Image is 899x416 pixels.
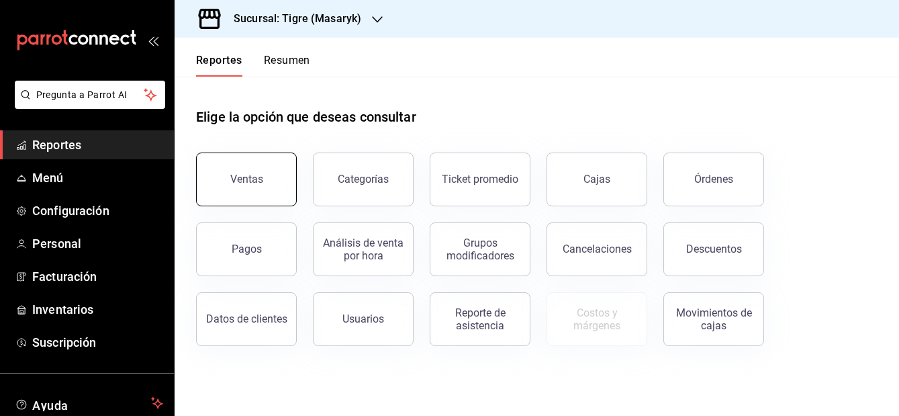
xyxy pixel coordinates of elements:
div: Grupos modificadores [438,237,522,262]
button: Análisis de venta por hora [313,222,414,276]
button: Grupos modificadores [430,222,530,276]
button: Contrata inventarios para ver este reporte [547,292,647,346]
span: Suscripción [32,333,163,351]
div: Usuarios [342,313,384,325]
button: Resumen [264,54,310,77]
a: Cajas [547,153,647,206]
button: Órdenes [663,153,764,206]
button: Pagos [196,222,297,276]
a: Pregunta a Parrot AI [9,97,165,112]
span: Pregunta a Parrot AI [36,88,144,102]
span: Reportes [32,136,163,154]
span: Inventarios [32,300,163,319]
div: Cancelaciones [563,243,632,255]
div: Movimientos de cajas [672,306,755,332]
div: Descuentos [686,243,742,255]
div: navigation tabs [196,54,310,77]
h3: Sucursal: Tigre (Masaryk) [223,11,361,27]
span: Facturación [32,267,163,286]
span: Personal [32,235,163,253]
span: Configuración [32,202,163,220]
button: Ventas [196,153,297,206]
span: Menú [32,169,163,187]
button: Descuentos [663,222,764,276]
div: Categorías [338,173,389,185]
button: Cancelaciones [547,222,647,276]
div: Ticket promedio [442,173,518,185]
div: Reporte de asistencia [438,306,522,332]
span: Ayuda [32,395,146,411]
button: Usuarios [313,292,414,346]
button: Ticket promedio [430,153,530,206]
button: Pregunta a Parrot AI [15,81,165,109]
div: Datos de clientes [206,313,287,325]
div: Órdenes [694,173,733,185]
button: Reporte de asistencia [430,292,530,346]
h1: Elige la opción que deseas consultar [196,107,416,127]
div: Pagos [232,243,262,255]
button: Datos de clientes [196,292,297,346]
button: Categorías [313,153,414,206]
button: Movimientos de cajas [663,292,764,346]
div: Ventas [230,173,263,185]
button: open_drawer_menu [148,35,158,46]
div: Costos y márgenes [555,306,638,332]
button: Reportes [196,54,242,77]
div: Cajas [583,171,611,188]
div: Análisis de venta por hora [322,237,405,262]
